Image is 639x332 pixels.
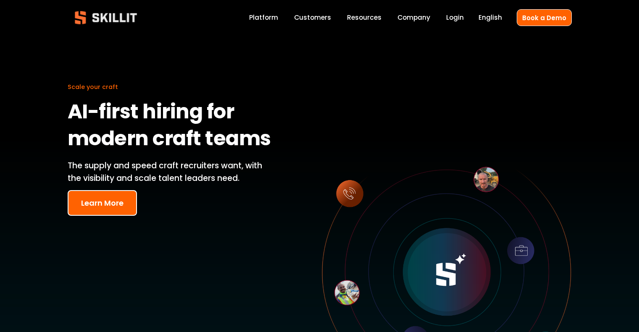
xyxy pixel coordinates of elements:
[68,190,137,216] button: Learn More
[249,12,278,24] a: Platform
[397,12,430,24] a: Company
[68,5,144,30] img: Skillit
[68,96,271,157] strong: AI-first hiring for modern craft teams
[479,13,502,22] span: English
[294,12,331,24] a: Customers
[347,13,381,22] span: Resources
[517,9,572,26] a: Book a Demo
[347,12,381,24] a: folder dropdown
[68,159,275,185] p: The supply and speed craft recruiters want, with the visibility and scale talent leaders need.
[479,12,502,24] div: language picker
[446,12,464,24] a: Login
[68,83,118,91] span: Scale your craft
